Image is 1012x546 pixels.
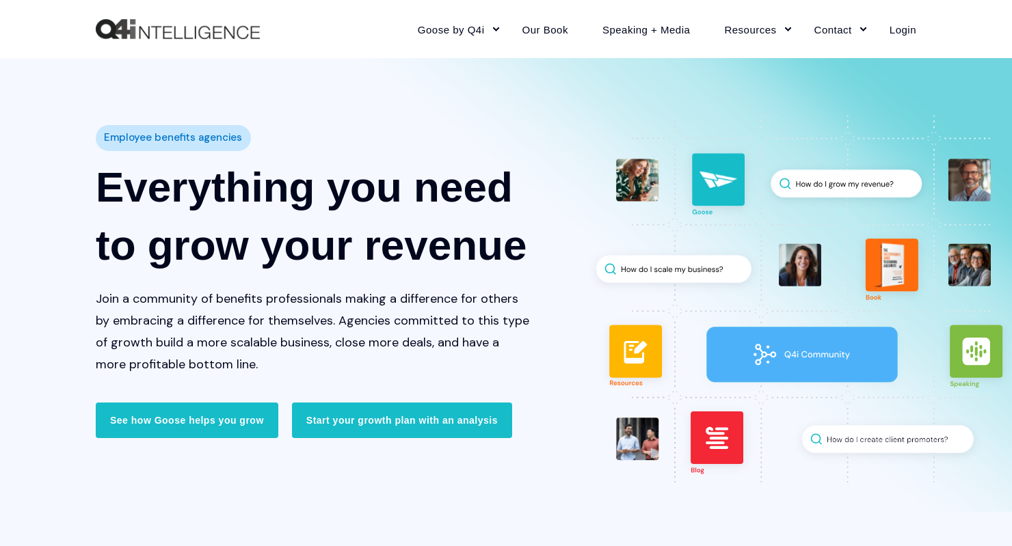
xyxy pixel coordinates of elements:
a: See how Goose helps you grow [96,402,278,438]
img: Q4intelligence, LLC logo [96,19,260,40]
p: Join a community of benefits professionals making a difference for others by embracing a differen... [96,288,531,375]
a: Back to Home [96,19,260,40]
span: Employee benefits agencies [104,128,242,148]
a: Start your growth plan with an analysis [292,402,512,438]
h1: Everything you need to grow your revenue [96,158,531,274]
